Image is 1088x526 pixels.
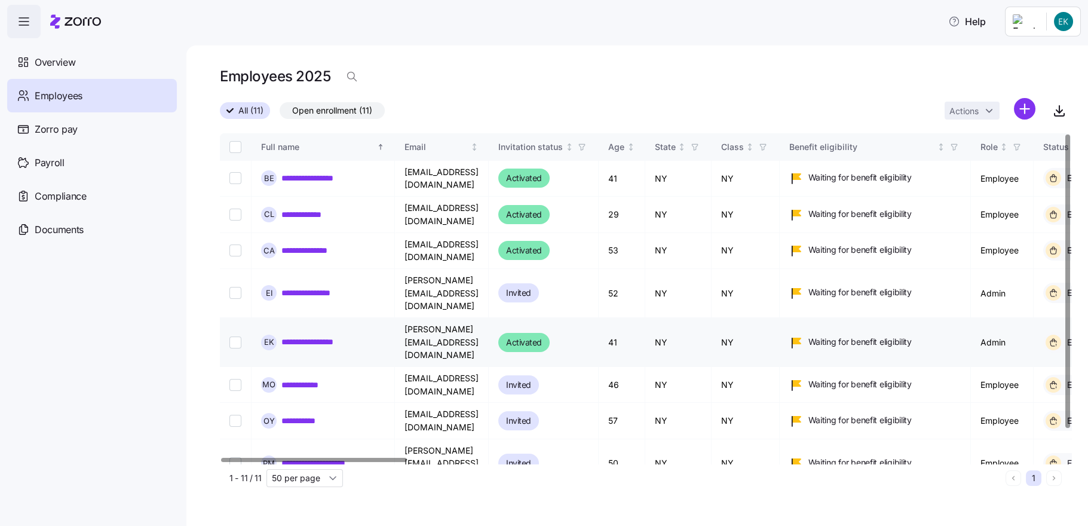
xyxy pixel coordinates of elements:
td: NY [645,318,712,367]
span: Invited [506,286,531,300]
th: Full nameSorted ascending [252,133,395,161]
img: Employer logo [1013,14,1037,29]
span: Invited [506,378,531,392]
span: Compliance [35,189,87,204]
td: 41 [599,318,645,367]
span: Waiting for benefit eligibility [808,172,912,184]
input: Select record 4 [229,287,241,299]
div: Role [980,140,998,154]
td: [EMAIL_ADDRESS][DOMAIN_NAME] [395,161,489,197]
td: NY [645,403,712,439]
span: E I [266,289,272,297]
div: Not sorted [937,143,945,151]
span: E K [264,338,274,346]
td: [EMAIL_ADDRESS][DOMAIN_NAME] [395,233,489,269]
a: Payroll [7,146,177,179]
td: NY [712,439,780,488]
span: Help [948,14,986,29]
div: Not sorted [627,143,635,151]
span: 1 - 11 / 11 [229,472,262,484]
td: [PERSON_NAME][EMAIL_ADDRESS][DOMAIN_NAME] [395,439,489,488]
td: Admin [971,269,1034,318]
td: 29 [599,197,645,233]
button: Help [939,10,995,33]
span: B E [264,175,274,182]
th: ClassNot sorted [712,133,780,161]
td: NY [712,161,780,197]
a: Overview [7,45,177,79]
span: C A [263,247,275,255]
td: [EMAIL_ADDRESS][DOMAIN_NAME] [395,197,489,233]
td: [PERSON_NAME][EMAIL_ADDRESS][DOMAIN_NAME] [395,269,489,318]
td: 41 [599,161,645,197]
td: NY [645,197,712,233]
td: [EMAIL_ADDRESS][DOMAIN_NAME] [395,403,489,439]
button: Next page [1046,470,1062,486]
button: Actions [945,102,1000,120]
input: Select record 8 [229,457,241,469]
span: Activated [506,171,542,185]
div: Not sorted [470,143,479,151]
td: Employee [971,233,1034,269]
td: NY [712,403,780,439]
span: O Y [263,417,275,425]
td: [PERSON_NAME][EMAIL_ADDRESS][DOMAIN_NAME] [395,318,489,367]
h1: Employees 2025 [220,67,330,85]
td: Employee [971,403,1034,439]
span: Open enrollment (11) [292,103,372,118]
div: Age [608,140,624,154]
span: Waiting for benefit eligibility [808,286,912,298]
span: Documents [35,222,84,237]
td: NY [645,367,712,403]
td: 46 [599,367,645,403]
td: NY [712,197,780,233]
span: Invited [506,414,531,428]
div: Not sorted [746,143,754,151]
div: Not sorted [1000,143,1008,151]
input: Select record 7 [229,415,241,427]
div: Benefit eligibility [789,140,935,154]
td: 50 [599,439,645,488]
input: Select record 6 [229,379,241,391]
span: Waiting for benefit eligibility [808,336,912,348]
span: Zorro pay [35,122,78,137]
div: Full name [261,140,375,154]
td: 52 [599,269,645,318]
td: Employee [971,161,1034,197]
span: P M [263,460,275,467]
span: Overview [35,55,75,70]
td: NY [712,269,780,318]
td: Employee [971,439,1034,488]
div: Not sorted [565,143,574,151]
td: Employee [971,367,1034,403]
a: Employees [7,79,177,112]
td: NY [645,439,712,488]
span: Waiting for benefit eligibility [808,208,912,220]
td: Admin [971,318,1034,367]
span: M O [262,381,275,389]
th: AgeNot sorted [599,133,645,161]
input: Select record 1 [229,172,241,184]
td: 57 [599,403,645,439]
th: EmailNot sorted [395,133,489,161]
div: Not sorted [678,143,686,151]
div: Email [404,140,468,154]
a: Compliance [7,179,177,213]
span: Activated [506,335,542,350]
a: Documents [7,213,177,246]
a: Zorro pay [7,112,177,146]
div: Sorted ascending [376,143,385,151]
img: 127bd6f3281f7017c0d5d6aadb73840c [1054,12,1073,31]
span: Activated [506,207,542,222]
span: Employees [35,88,82,103]
td: NY [645,161,712,197]
th: StateNot sorted [645,133,712,161]
button: Previous page [1006,470,1021,486]
span: Waiting for benefit eligibility [808,378,912,390]
input: Select record 3 [229,244,241,256]
td: NY [645,233,712,269]
span: C L [264,210,274,218]
td: Employee [971,197,1034,233]
td: [EMAIL_ADDRESS][DOMAIN_NAME] [395,367,489,403]
td: 53 [599,233,645,269]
